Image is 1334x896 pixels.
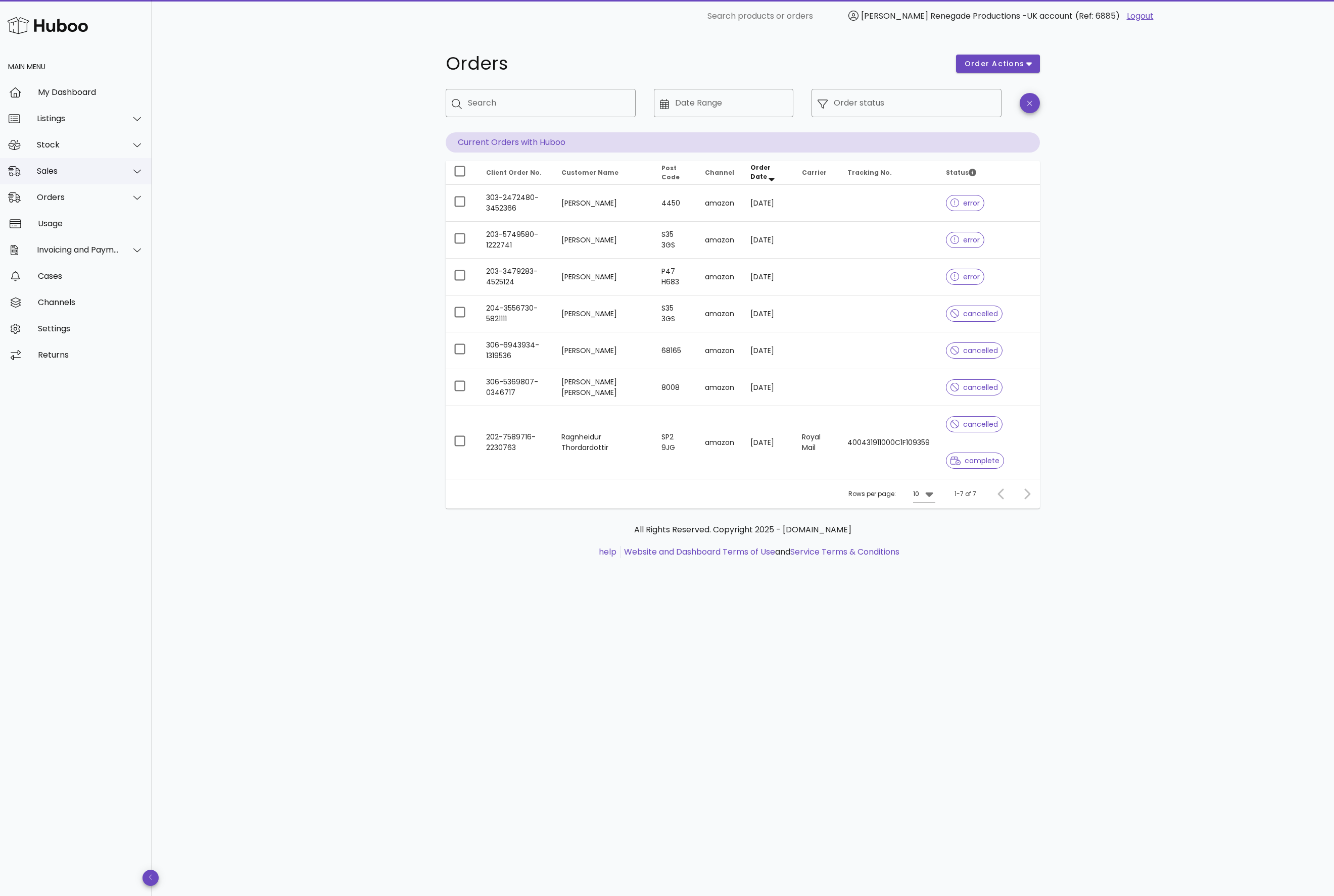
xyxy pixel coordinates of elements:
span: complete [950,457,999,464]
span: Order Date [750,163,771,181]
th: Channel [697,161,742,185]
div: Listings [37,114,119,123]
td: 303-2472480-3452366 [478,185,553,222]
td: 400431911000C1F109359 [839,406,938,479]
img: website_grey.svg [16,26,24,34]
div: My Dashboard [38,87,144,97]
span: error [950,236,980,243]
td: amazon [697,332,742,369]
img: Huboo Logo [7,15,88,36]
div: Rows per page: [848,479,935,509]
td: S35 3GS [653,222,697,259]
td: [PERSON_NAME] [553,259,653,295]
span: Status [946,168,976,177]
span: (Ref: 6885) [1075,10,1120,22]
td: S35 3GS [653,295,697,332]
span: [PERSON_NAME] Renegade Productions -UK account [861,10,1073,22]
td: amazon [697,259,742,295]
div: Returns [38,350,144,360]
td: [DATE] [742,259,794,295]
th: Post Code [653,161,697,185]
th: Tracking No. [839,161,938,185]
div: Domain: [DOMAIN_NAME] [26,26,111,34]
div: Orders [37,192,119,202]
td: 8008 [653,369,697,406]
td: [PERSON_NAME] [PERSON_NAME] [553,369,653,406]
div: Sales [37,166,119,176]
div: v 4.0.25 [28,16,50,24]
td: [PERSON_NAME] [553,332,653,369]
p: All Rights Reserved. Copyright 2025 - [DOMAIN_NAME] [454,524,1032,536]
th: Client Order No. [478,161,553,185]
td: 203-5749580-1222741 [478,222,553,259]
img: tab_domain_overview_orange.svg [27,59,35,67]
span: order actions [964,59,1025,69]
td: 202-7589716-2230763 [478,406,553,479]
div: Keywords by Traffic [112,60,170,66]
th: Order Date: Sorted descending. Activate to remove sorting. [742,161,794,185]
td: [DATE] [742,222,794,259]
span: Channel [705,168,734,177]
div: Invoicing and Payments [37,245,119,255]
button: order actions [956,55,1040,73]
div: Settings [38,324,144,333]
td: amazon [697,406,742,479]
h1: Orders [446,55,944,73]
div: Usage [38,219,144,228]
td: Ragnheidur Thordardottir [553,406,653,479]
p: Current Orders with Huboo [446,132,1040,153]
span: Client Order No. [486,168,542,177]
td: [DATE] [742,332,794,369]
th: Status [938,161,1040,185]
td: amazon [697,185,742,222]
td: [PERSON_NAME] [553,222,653,259]
div: Channels [38,297,144,307]
th: Customer Name [553,161,653,185]
td: 68165 [653,332,697,369]
span: error [950,200,980,207]
td: amazon [697,222,742,259]
td: 4450 [653,185,697,222]
td: [PERSON_NAME] [553,295,653,332]
div: Cases [38,271,144,281]
td: [DATE] [742,295,794,332]
a: Logout [1127,10,1154,22]
td: [PERSON_NAME] [553,185,653,222]
td: P47 H683 [653,259,697,295]
th: Carrier [794,161,839,185]
span: error [950,273,980,280]
span: cancelled [950,421,998,428]
td: amazon [697,295,742,332]
a: Service Terms & Conditions [790,546,899,558]
div: 10 [913,489,919,499]
td: 306-6943934-1319536 [478,332,553,369]
span: Customer Name [561,168,618,177]
span: cancelled [950,347,998,354]
img: tab_keywords_by_traffic_grey.svg [101,59,109,67]
td: [DATE] [742,369,794,406]
td: 306-5369807-0346717 [478,369,553,406]
span: cancelled [950,310,998,317]
td: Royal Mail [794,406,839,479]
span: Carrier [802,168,827,177]
span: Post Code [661,164,680,181]
div: Domain Overview [38,60,90,66]
td: [DATE] [742,406,794,479]
a: help [599,546,616,558]
li: and [621,546,899,558]
td: 203-3479283-4525124 [478,259,553,295]
div: 10Rows per page: [913,486,935,502]
td: amazon [697,369,742,406]
span: Tracking No. [847,168,892,177]
div: Stock [37,140,119,150]
td: 204-3556730-5821111 [478,295,553,332]
img: logo_orange.svg [16,16,24,24]
td: [DATE] [742,185,794,222]
div: 1-7 of 7 [955,489,976,499]
span: cancelled [950,384,998,391]
td: SP2 9JG [653,406,697,479]
a: Website and Dashboard Terms of Use [624,546,775,558]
